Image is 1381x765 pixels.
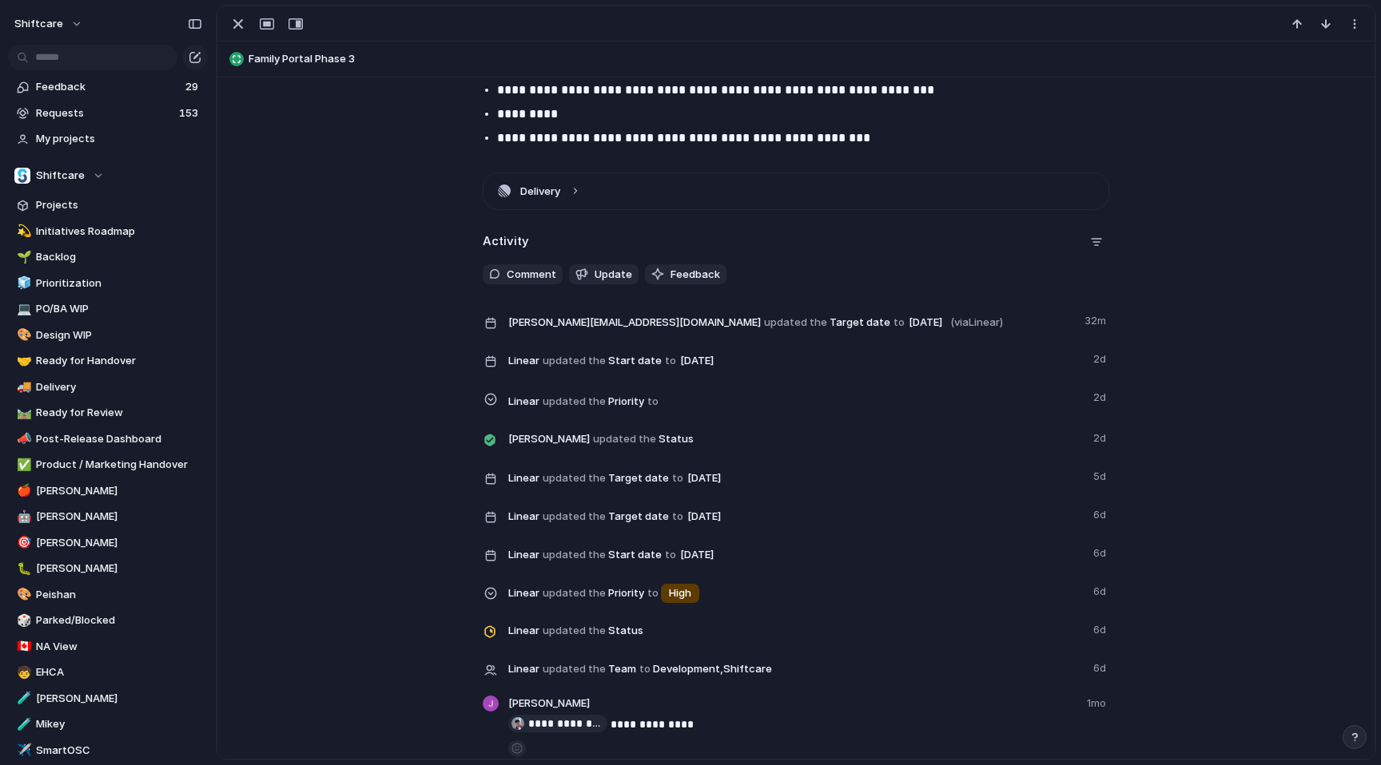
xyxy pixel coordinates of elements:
div: 💻PO/BA WIP [8,297,208,321]
span: Target date [508,310,1075,334]
span: updated the [543,661,606,677]
div: 🛤️ [17,404,28,422]
div: 🎨Peishan [8,583,208,607]
div: 🍎[PERSON_NAME] [8,479,208,503]
button: 🎯 [14,535,30,551]
span: [PERSON_NAME] [36,691,202,707]
div: 🍎 [17,482,28,500]
span: to [639,661,651,677]
button: 🧊 [14,275,30,291]
span: Ready for Review [36,405,202,421]
span: 2d [1093,427,1109,446]
span: Comment [507,267,556,283]
span: PO/BA WIP [36,301,202,317]
button: 🤝 [14,353,30,369]
div: 🎨 [17,585,28,604]
span: Linear [508,547,539,563]
span: My projects [36,131,202,147]
span: Product / Marketing Handover [36,457,202,473]
span: Team [508,657,1084,680]
span: Start date [508,348,1084,372]
span: [DATE] [676,351,718,371]
span: to [672,509,683,525]
span: Delivery [36,379,202,395]
span: Feedback [36,79,181,95]
a: 🧒EHCA [8,660,208,684]
button: 🚚 [14,379,30,395]
button: 🐛 [14,561,30,577]
span: Linear [508,585,539,601]
span: Linear [508,623,539,639]
span: updated the [543,623,606,639]
span: 6d [1093,619,1109,638]
a: 🛤️Ready for Review [8,401,208,425]
span: to [665,353,676,369]
button: 🌱 [14,249,30,265]
button: 🍎 [14,483,30,499]
a: 🎲Parked/Blocked [8,608,208,632]
a: ✈️SmartOSC [8,739,208,763]
span: [DATE] [905,313,947,332]
div: 📣 [17,430,28,448]
span: Target date [508,504,1084,528]
div: 🌱 [17,248,28,267]
span: SmartOSC [36,743,202,759]
a: 🌱Backlog [8,245,208,269]
span: to [647,394,659,410]
button: Update [569,264,639,285]
a: 🤖[PERSON_NAME] [8,505,208,529]
a: 📣Post-Release Dashboard [8,427,208,451]
span: [PERSON_NAME] [36,535,202,551]
span: 32m [1085,310,1109,329]
span: 6d [1093,657,1109,676]
span: [PERSON_NAME][EMAIL_ADDRESS][DOMAIN_NAME] [508,315,761,331]
span: [PERSON_NAME] [36,483,202,499]
a: ✅Product / Marketing Handover [8,453,208,477]
span: Linear [508,661,539,677]
a: Projects [8,193,208,217]
span: 5d [1093,466,1109,485]
div: 🤝Ready for Handover [8,349,208,373]
span: updated the [543,470,606,486]
div: 🎲 [17,612,28,630]
span: to [647,585,659,601]
span: Backlog [36,249,202,265]
span: Linear [508,470,539,486]
span: 6d [1093,581,1109,600]
span: EHCA [36,664,202,680]
span: 6d [1093,542,1109,561]
button: 🎨 [14,327,30,343]
button: shiftcare [7,11,91,37]
div: 🇨🇦 [17,637,28,656]
span: updated the [543,585,606,601]
span: 6d [1093,504,1109,523]
a: Requests153 [8,101,208,125]
a: 🧪[PERSON_NAME] [8,687,208,711]
span: [DATE] [683,469,726,488]
div: 🎯 [17,533,28,552]
span: updated the [593,431,656,447]
h2: Activity [483,232,529,251]
span: High [669,585,691,601]
button: Family Portal Phase 3 [225,46,1367,72]
span: Initiatives Roadmap [36,224,202,240]
button: 💫 [14,224,30,240]
button: 💻 [14,301,30,317]
div: 🤖 [17,508,28,526]
span: Post-Release Dashboard [36,431,202,447]
span: Projects [36,197,202,213]
div: 🧪 [17,689,28,708]
button: 🧒 [14,664,30,680]
button: Delivery [484,173,1108,209]
a: 🐛[PERSON_NAME] [8,557,208,581]
a: 🇨🇦NA View [8,635,208,659]
span: Status [508,427,1084,450]
a: 🎨Design WIP [8,323,208,347]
